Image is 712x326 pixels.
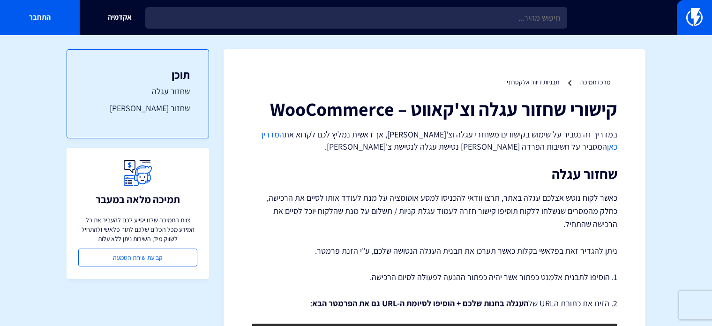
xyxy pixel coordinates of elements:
[463,298,528,309] strong: העגלה בחנות שלכם
[252,99,617,119] h1: קישורי שחזור עגלה וצ'קאווט – WooCommerce
[78,249,197,266] a: קביעת שיחת הטמעה
[382,298,461,309] strong: + הוסיפו לסיומת ה-URL
[86,68,190,81] h3: תוכן
[252,129,617,152] p: במדריך זה נסביר על שימוש בקישורים משחזרי עגלה וצ'[PERSON_NAME], אך ראשית נמליץ לכם לקרוא את המסבי...
[252,167,617,182] h2: שחזור עגלה
[252,297,617,310] p: 2. הזינו את כתובת הURL של :
[86,102,190,114] a: שחזור [PERSON_NAME]
[259,129,617,152] a: המדריך כאן
[312,298,380,309] strong: גם את הפרמטר הבא
[507,78,559,86] a: תבניות דיוור אלקטרוני
[252,245,617,257] p: ניתן להגדיר זאת בפלאשי בקלות כאשר תערכו את תבנית העגלה הנטושה שלכם, ע"י הזנת פרמטר.
[96,194,180,205] h3: תמיכה מלאה במעבר
[580,78,610,86] a: מרכז תמיכה
[145,7,567,29] input: חיפוש מהיר...
[252,271,617,283] p: 1. הוסיפו לתבנית אלמנט כפתור אשר יהיה כפתור ההנעה לפעולה לסיום הרכישה.
[86,85,190,98] a: שחזור עגלה
[78,215,197,243] p: צוות התמיכה שלנו יסייע לכם להעביר את כל המידע מכל הכלים שלכם לתוך פלאשי ולהתחיל לשווק מיד, השירות...
[252,191,617,231] p: כאשר לקוח נוטש אצלכם עגלה באתר, תרצו וודאי להכניסו למסע אוטומציה על מנת לעודד אותו לסיים את הרכיש...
